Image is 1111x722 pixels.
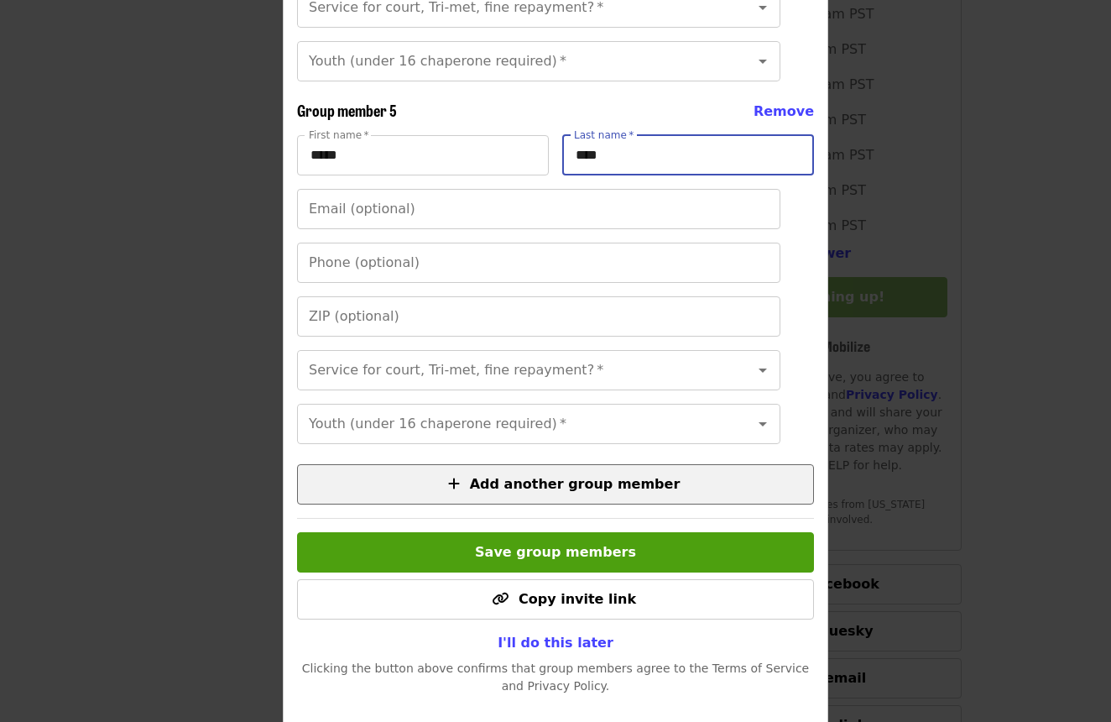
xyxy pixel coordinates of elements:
button: Open [751,412,775,436]
span: Copy invite link [519,591,636,607]
button: Remove [754,102,814,122]
button: Open [751,358,775,382]
label: First name [309,130,369,140]
button: I'll do this later [484,626,627,660]
label: Last name [574,130,634,140]
span: Group member 5 [297,99,397,121]
span: Add another group member [470,476,681,492]
span: Clicking the button above confirms that group members agree to the Terms of Service and Privacy P... [302,662,810,693]
span: Remove [754,103,814,119]
input: Phone (optional) [297,243,780,283]
input: Last name [562,135,814,175]
button: Open [751,50,775,73]
input: ZIP (optional) [297,296,780,337]
button: Save group members [297,532,814,573]
span: Save group members [475,544,636,560]
span: I'll do this later [498,635,613,651]
input: First name [297,135,549,175]
button: Copy invite link [297,579,814,620]
input: Email (optional) [297,189,780,229]
button: Add another group member [297,464,814,505]
i: plus icon [448,476,460,492]
i: link icon [492,591,509,607]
